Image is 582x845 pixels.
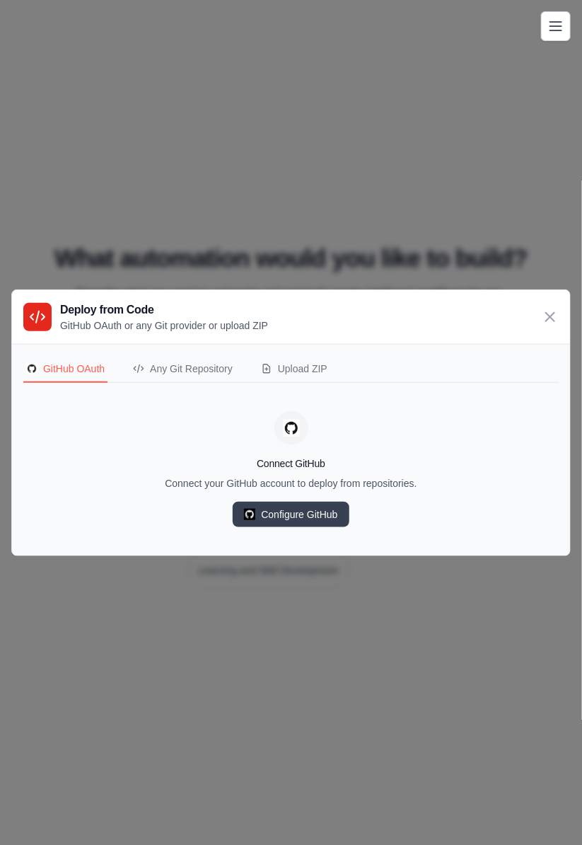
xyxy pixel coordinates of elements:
div: Any Git Repository [133,362,233,376]
p: Connect your GitHub account to deploy from repositories. [23,476,559,490]
button: Upload ZIP [258,356,330,383]
iframe: Chat Widget [511,777,582,845]
a: Configure GitHub [233,502,349,527]
img: GitHub [283,420,300,437]
button: GitHubGitHub OAuth [23,356,107,383]
p: GitHub OAuth or any Git provider or upload ZIP [60,318,268,333]
div: GitHub OAuth [26,362,105,376]
h4: Connect GitHub [23,456,559,471]
button: Any Git Repository [130,356,235,383]
nav: Deployment Source [23,356,559,383]
img: GitHub [244,509,255,520]
img: GitHub [26,363,37,374]
div: Upload ZIP [261,362,327,376]
button: Toggle navigation [541,11,571,41]
h3: Deploy from Code [60,301,268,318]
